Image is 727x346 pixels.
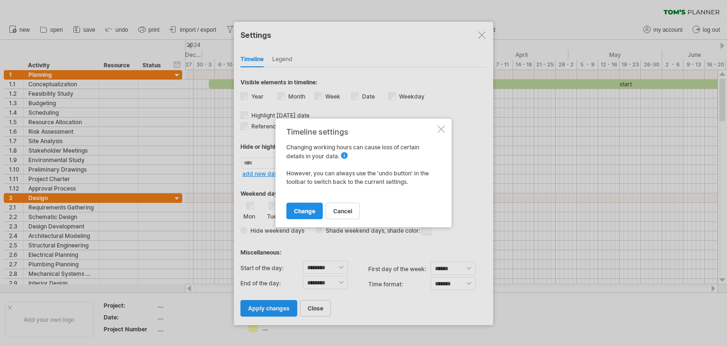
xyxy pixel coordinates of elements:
[294,208,315,215] span: change
[286,127,435,136] div: timeline settings
[286,127,435,219] div: Changing working hours can cause loss of certain details in your data. However, you can always us...
[286,203,323,219] a: change
[333,208,352,215] span: cancel
[326,203,360,219] a: cancel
